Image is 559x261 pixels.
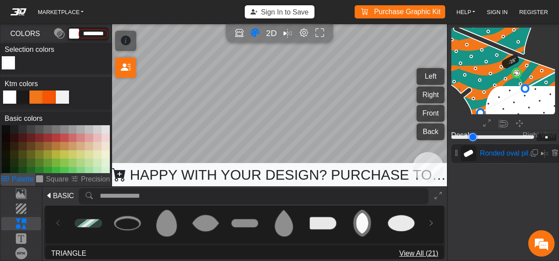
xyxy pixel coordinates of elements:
[281,27,294,40] button: Mirror all
[483,7,512,18] a: SIGN IN
[112,163,446,187] span: Happy with your design? Purchase to get a final review
[508,56,518,65] text: -28°
[44,189,76,203] button: BASIC
[53,191,74,201] span: BASIC
[113,190,167,217] div: Articles
[417,105,444,122] button: Front
[54,26,65,42] button: Toggle Transparency
[0,43,111,74] div: Color Toggle
[356,5,444,18] a: Purchase Graphic Kit
[495,116,511,132] button: Snap to symmetry line
[43,91,56,104] div: #f65505
[10,45,23,58] div: Navigation go back
[530,146,538,160] button: Duplicate
[4,159,167,190] textarea: Type your message and hit 'Enter'
[4,206,59,212] span: Conversation
[551,146,559,160] button: Delete
[480,117,494,130] button: Expand 2D editor
[69,29,80,39] button: Current color
[59,46,161,58] div: Chat with us now
[453,7,479,18] a: HELP
[417,123,444,140] button: Back
[453,146,461,160] button: Change element position
[114,210,141,236] img: 6: elipse stroke
[59,190,113,217] div: FAQs
[0,112,47,125] label: Basic colors
[232,210,258,236] img: 29: ronded oval pill shape
[153,210,180,236] img: 23: egg shape oval
[399,248,439,259] span: View All (21)
[5,44,54,55] label: Selection colors
[192,210,219,236] img: 24: eye shape oval
[541,146,548,160] button: Mirror
[46,174,69,185] p: Square
[70,173,112,186] button: Precision
[265,27,278,40] button: 2D
[100,188,428,204] input: search asset
[233,27,246,40] button: Open in Showroom
[51,248,86,259] span: TRIANGLE
[0,173,35,186] button: Palette
[417,68,444,85] button: Left
[298,27,310,40] button: Editor settings
[34,7,87,18] a: MARKETPLACE
[515,7,551,18] a: REGISTER
[5,29,38,39] span: COLORS
[75,210,102,236] img: 2137: way color tablet
[476,148,540,159] span: Ronded oval pill shape
[266,29,277,38] span: 2D
[349,210,375,236] img: 1100: oval shape
[431,188,445,204] button: Expand Library
[310,210,336,236] img: 1090: rubber bullet
[513,117,526,130] button: Pan
[417,87,444,103] button: Right
[29,91,43,104] div: #f2771a
[51,69,121,152] span: We're online!
[388,210,414,236] img: 1107: oval shape
[249,27,261,40] button: Color tool
[81,174,110,185] p: Precision
[271,210,297,236] img: 34: oval drop
[56,91,69,104] div: #f2f2f2
[314,27,327,40] button: Full screen
[3,91,16,104] div: #ffffffff
[0,77,42,90] label: Ktm colors
[2,56,15,69] div: #FFFFFFFF
[12,174,34,185] p: Palette
[35,173,70,186] button: Square
[144,4,165,25] div: Minimize live chat window
[245,5,315,18] button: Sign In to Save
[16,91,29,104] div: #1c1919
